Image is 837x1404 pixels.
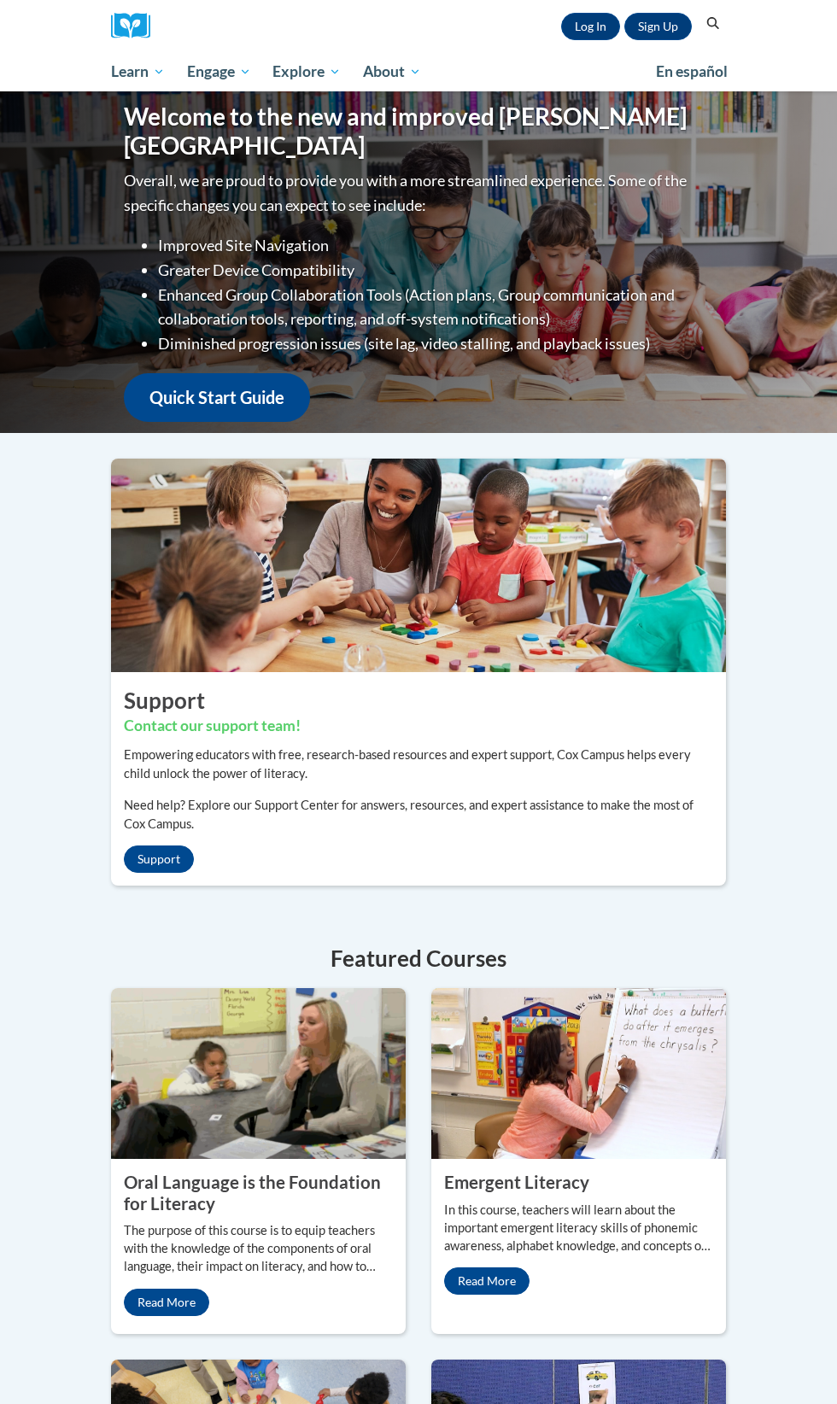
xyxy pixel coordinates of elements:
[363,61,421,82] span: About
[261,52,352,91] a: Explore
[158,258,713,283] li: Greater Device Compatibility
[98,459,739,672] img: ...
[111,988,406,1159] img: Oral Language is the Foundation for Literacy
[124,168,713,218] p: Overall, we are proud to provide you with a more streamlined experience. Some of the specific cha...
[124,845,194,873] a: Support
[158,283,713,332] li: Enhanced Group Collaboration Tools (Action plans, Group communication and collaboration tools, re...
[111,942,726,975] h4: Featured Courses
[700,14,726,34] button: Search
[100,52,176,91] a: Learn
[124,102,713,160] h1: Welcome to the new and improved [PERSON_NAME][GEOGRAPHIC_DATA]
[176,52,262,91] a: Engage
[272,61,341,82] span: Explore
[645,54,739,90] a: En español
[561,13,620,40] a: Log In
[124,1222,393,1276] p: The purpose of this course is to equip teachers with the knowledge of the components of oral lang...
[124,373,310,422] a: Quick Start Guide
[111,13,162,39] img: Logo brand
[124,685,713,716] h2: Support
[98,52,739,91] div: Main menu
[158,331,713,356] li: Diminished progression issues (site lag, video stalling, and playback issues)
[431,988,726,1159] img: Emergent Literacy
[124,746,713,783] p: Empowering educators with free, research-based resources and expert support, Cox Campus helps eve...
[158,233,713,258] li: Improved Site Navigation
[124,1289,209,1316] a: Read More
[444,1202,713,1255] p: In this course, teachers will learn about the important emergent literacy skills of phonemic awar...
[124,716,713,737] h3: Contact our support team!
[124,796,713,834] p: Need help? Explore our Support Center for answers, resources, and expert assistance to make the m...
[624,13,692,40] a: Register
[111,61,165,82] span: Learn
[352,52,432,91] a: About
[187,61,251,82] span: Engage
[124,1172,381,1214] property: Oral Language is the Foundation for Literacy
[656,62,728,80] span: En español
[111,13,162,39] a: Cox Campus
[444,1172,589,1192] property: Emergent Literacy
[444,1267,530,1295] a: Read More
